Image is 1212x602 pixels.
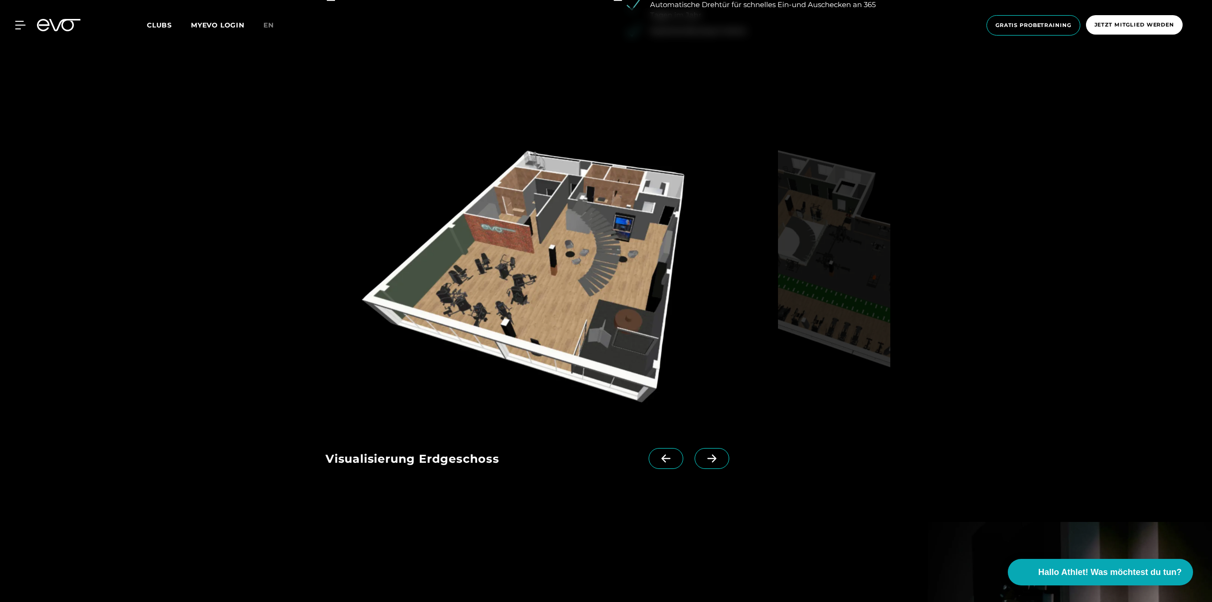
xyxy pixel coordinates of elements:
[191,21,244,29] a: MYEVO LOGIN
[326,134,774,425] img: evofitness
[1094,21,1174,29] span: Jetzt Mitglied werden
[147,20,191,29] a: Clubs
[263,21,274,29] span: en
[1083,15,1185,36] a: Jetzt Mitglied werden
[1008,559,1193,585] button: Hallo Athlet! Was möchtest du tun?
[147,21,172,29] span: Clubs
[1038,566,1182,579] span: Hallo Athlet! Was möchtest du tun?
[995,21,1071,29] span: Gratis Probetraining
[263,20,285,31] a: en
[984,15,1083,36] a: Gratis Probetraining
[778,134,890,425] img: evofitness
